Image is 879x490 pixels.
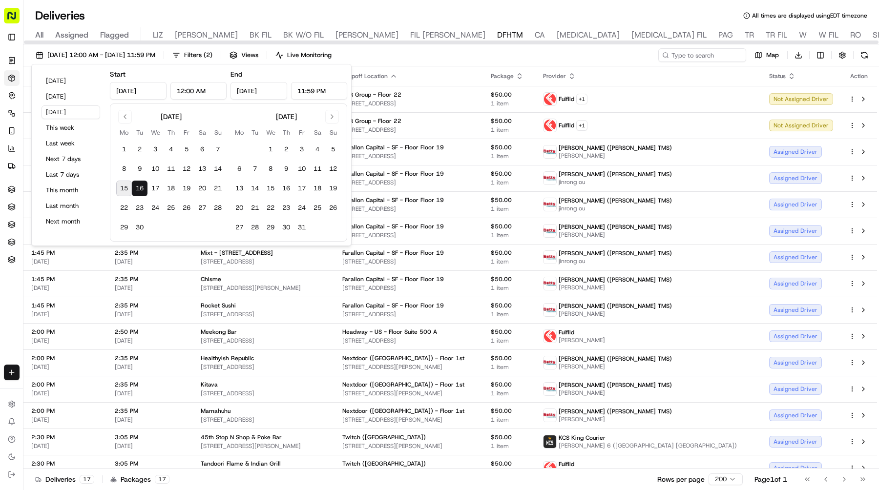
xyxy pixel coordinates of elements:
th: Friday [179,127,194,138]
button: +1 [576,120,587,131]
span: $50.00 [491,354,527,362]
span: [DATE] [31,258,99,265]
span: RO [850,29,861,41]
button: 16 [278,181,294,196]
input: Time [291,82,348,100]
span: 1 item [491,337,527,345]
span: [DATE] [31,284,99,292]
button: Live Monitoring [271,48,336,62]
span: [STREET_ADDRESS] [201,416,327,424]
span: [PERSON_NAME] ([PERSON_NAME] TMS) [559,249,672,257]
div: Past conversations [10,127,65,135]
span: [STREET_ADDRESS] [342,152,475,160]
th: Thursday [278,127,294,138]
span: FIL [PERSON_NAME] [410,29,485,41]
button: 8 [116,161,132,177]
span: Status [769,72,786,80]
span: Rocket Sushi [201,302,236,309]
button: 13 [194,161,210,177]
button: 15 [263,181,278,196]
button: 17 [294,181,310,196]
a: Powered byPylon [69,215,118,223]
span: Knowledge Base [20,192,75,202]
span: [STREET_ADDRESS] [201,389,327,397]
span: [PERSON_NAME] [559,284,672,291]
img: betty.jpg [544,251,556,264]
span: 1 item [491,389,527,397]
span: [PERSON_NAME] [559,310,672,318]
span: Package [491,72,514,80]
img: profile_Fulflld_OnFleet_Thistle_SF.png [544,330,556,343]
span: 2:35 PM [115,249,185,257]
span: ( 2 ) [204,51,212,60]
span: jinrong ou [559,204,672,212]
span: $50.00 [491,143,527,151]
button: Last week [42,137,100,150]
th: Wednesday [263,127,278,138]
span: $50.00 [491,91,527,99]
span: Healthyish Republic [201,354,254,362]
img: betty.jpg [544,145,556,158]
button: Start new chat [166,96,178,108]
span: 1 item [491,231,527,239]
button: Next month [42,215,100,228]
span: Nextdoor ([GEOGRAPHIC_DATA]) - Floor 1st [342,354,464,362]
span: Filters [184,51,212,60]
span: [STREET_ADDRESS][PERSON_NAME] [201,284,327,292]
button: 13 [231,181,247,196]
span: [DATE] [115,310,185,318]
span: [PERSON_NAME] [175,29,238,41]
span: 45th Stop N Shop & Poke Bar [201,433,282,441]
span: [PERSON_NAME] ([PERSON_NAME] TMS) [559,355,672,363]
span: [DATE] [115,258,185,265]
span: [STREET_ADDRESS][PERSON_NAME] [342,389,475,397]
img: betty.jpg [544,198,556,211]
button: 28 [247,220,263,235]
span: [STREET_ADDRESS] [342,231,475,239]
button: 3 [147,142,163,157]
span: [PERSON_NAME] [559,231,672,239]
span: Provider [543,72,566,80]
th: Monday [231,127,247,138]
button: 25 [310,200,325,216]
button: 17 [147,181,163,196]
button: 29 [116,220,132,235]
span: All times are displayed using EDT timezone [752,12,867,20]
span: [STREET_ADDRESS] [201,310,327,318]
img: Nash [10,10,29,29]
img: betty.jpg [544,356,556,369]
span: Assigned [55,29,88,41]
button: 23 [278,200,294,216]
span: [PERSON_NAME] [559,363,672,370]
div: We're available if you need us! [44,103,134,111]
button: Refresh [858,48,871,62]
span: Klarizel Pensader [30,151,81,159]
button: This week [42,121,100,135]
th: Friday [294,127,310,138]
button: 23 [132,200,147,216]
span: $50.00 [491,407,527,415]
span: [DATE] [31,442,99,450]
button: This month [42,184,100,197]
img: Klarizel Pensader [10,142,25,158]
button: Go to previous month [118,110,132,123]
button: 22 [116,200,132,216]
button: 9 [278,161,294,177]
button: 10 [147,161,163,177]
span: $50.00 [491,249,527,257]
button: 31 [294,220,310,235]
img: 1736555255976-a54dd68f-1ca7-489b-9aae-adbdc363a1c4 [10,93,27,111]
button: 6 [194,142,210,157]
span: Farallon Capital - SF - Floor Floor 19 [342,249,444,257]
span: $50.00 [491,117,527,125]
span: [STREET_ADDRESS] [342,179,475,186]
span: 2:00 PM [31,381,99,388]
span: jinrong ou [559,257,672,265]
div: [DATE] [276,112,297,122]
img: betty.jpg [544,172,556,184]
button: Views [225,48,263,62]
span: [DATE] [115,363,185,371]
span: 1 item [491,363,527,371]
span: $50.00 [491,223,527,230]
span: [STREET_ADDRESS][PERSON_NAME] [342,363,475,371]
